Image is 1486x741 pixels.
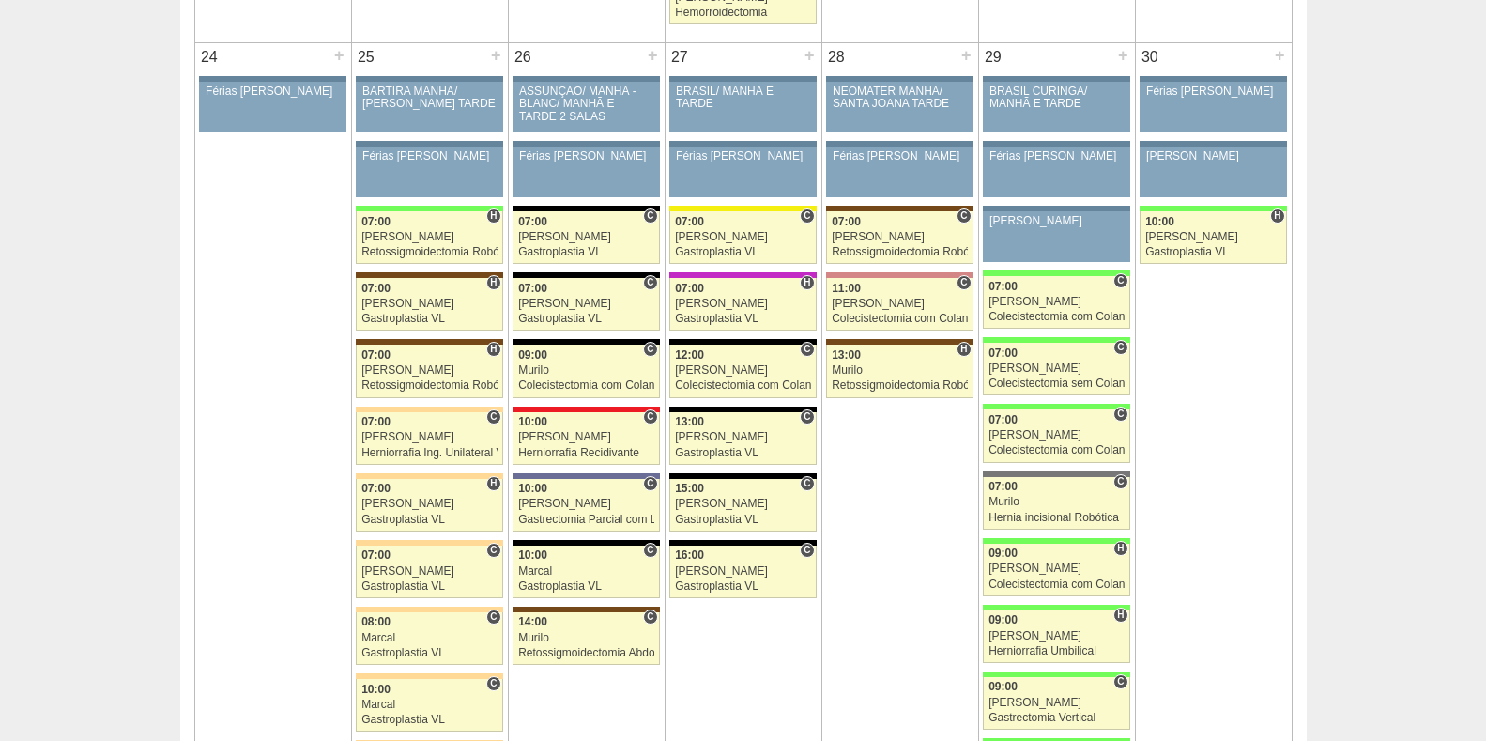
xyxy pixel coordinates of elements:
[983,605,1129,610] div: Key: Brasil
[957,208,971,224] span: Consultório
[513,546,659,598] a: C 10:00 Marcal Gastroplastia VL
[669,272,816,278] div: Key: Maria Braido
[486,676,500,691] span: Consultório
[518,482,547,495] span: 10:00
[675,313,811,325] div: Gastroplastia VL
[826,82,973,132] a: NEOMATER MANHÃ/ SANTA JOANA TARDE
[518,447,654,459] div: Herniorrafia Recidivante
[361,714,498,726] div: Gastroplastia VL
[983,147,1129,197] a: Férias [PERSON_NAME]
[826,206,973,211] div: Key: Santa Joana
[669,82,816,132] a: BRASIL/ MANHÃ E TARDE
[676,150,810,162] div: Férias [PERSON_NAME]
[518,313,654,325] div: Gastroplastia VL
[988,444,1125,456] div: Colecistectomia com Colangiografia VL
[800,543,814,558] span: Consultório
[1140,206,1286,211] div: Key: Brasil
[988,429,1125,441] div: [PERSON_NAME]
[988,579,1125,591] div: Colecistectomia com Colangiografia VL
[983,206,1129,211] div: Key: Aviso
[958,43,974,68] div: +
[826,278,973,331] a: C 11:00 [PERSON_NAME] Colecistectomia com Colangiografia VL
[669,407,816,412] div: Key: Blanc
[675,565,811,578] div: [PERSON_NAME]
[518,215,547,228] span: 07:00
[669,339,816,345] div: Key: Blanc
[518,632,654,644] div: Murilo
[675,246,811,258] div: Gastroplastia VL
[643,543,657,558] span: Consultório
[518,246,654,258] div: Gastroplastia VL
[356,272,502,278] div: Key: Santa Joana
[988,512,1125,524] div: Hernia incisional Robótica
[675,548,704,562] span: 16:00
[518,548,547,562] span: 10:00
[361,431,498,443] div: [PERSON_NAME]
[356,673,502,679] div: Key: Bartira
[361,415,391,428] span: 07:00
[361,632,498,644] div: Marcal
[195,43,224,71] div: 24
[826,345,973,397] a: H 13:00 Murilo Retossigmoidectomia Robótica
[957,275,971,290] span: Consultório
[675,379,811,392] div: Colecistectomia com Colangiografia VL
[988,363,1125,375] div: [PERSON_NAME]
[362,85,497,110] div: BARTIRA MANHÃ/ [PERSON_NAME] TARDE
[1270,208,1284,224] span: Hospital
[509,43,538,71] div: 26
[361,379,498,392] div: Retossigmoidectomia Robótica
[675,482,704,495] span: 15:00
[1140,211,1286,264] a: H 10:00 [PERSON_NAME] Gastroplastia VL
[643,275,657,290] span: Consultório
[361,215,391,228] span: 07:00
[832,348,861,362] span: 13:00
[832,246,968,258] div: Retossigmoidectomia Robótica
[1113,541,1127,556] span: Hospital
[643,610,657,625] span: Consultório
[356,546,502,598] a: C 07:00 [PERSON_NAME] Gastroplastia VL
[331,43,347,68] div: +
[983,538,1129,544] div: Key: Brasil
[983,337,1129,343] div: Key: Brasil
[983,610,1129,663] a: H 09:00 [PERSON_NAME] Herniorrafia Umbilical
[822,43,851,71] div: 28
[199,82,345,132] a: Férias [PERSON_NAME]
[988,697,1125,709] div: [PERSON_NAME]
[826,339,973,345] div: Key: Santa Joana
[356,147,502,197] a: Férias [PERSON_NAME]
[988,496,1125,508] div: Murilo
[988,413,1018,426] span: 07:00
[356,607,502,612] div: Key: Bartira
[513,473,659,479] div: Key: Vila Nova Star
[983,141,1129,147] div: Key: Aviso
[669,211,816,264] a: C 07:00 [PERSON_NAME] Gastroplastia VL
[826,147,973,197] a: Férias [PERSON_NAME]
[361,447,498,459] div: Herniorrafia Ing. Unilateral VL
[669,540,816,546] div: Key: Blanc
[957,342,971,357] span: Hospital
[988,547,1018,560] span: 09:00
[832,364,968,377] div: Murilo
[518,379,654,392] div: Colecistectomia com Colangiografia VL
[675,514,811,526] div: Gastroplastia VL
[518,431,654,443] div: [PERSON_NAME]
[989,215,1124,227] div: [PERSON_NAME]
[1113,474,1127,489] span: Consultório
[643,476,657,491] span: Consultório
[826,76,973,82] div: Key: Aviso
[983,270,1129,276] div: Key: Brasil
[675,447,811,459] div: Gastroplastia VL
[1146,85,1280,98] div: Férias [PERSON_NAME]
[513,147,659,197] a: Férias [PERSON_NAME]
[983,276,1129,329] a: C 07:00 [PERSON_NAME] Colecistectomia com Colangiografia VL
[513,211,659,264] a: C 07:00 [PERSON_NAME] Gastroplastia VL
[832,231,968,243] div: [PERSON_NAME]
[206,85,340,98] div: Férias [PERSON_NAME]
[645,43,661,68] div: +
[518,364,654,377] div: Murilo
[356,412,502,465] a: C 07:00 [PERSON_NAME] Herniorrafia Ing. Unilateral VL
[1113,608,1127,623] span: Hospital
[361,514,498,526] div: Gastroplastia VL
[486,208,500,224] span: Hospital
[675,298,811,310] div: [PERSON_NAME]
